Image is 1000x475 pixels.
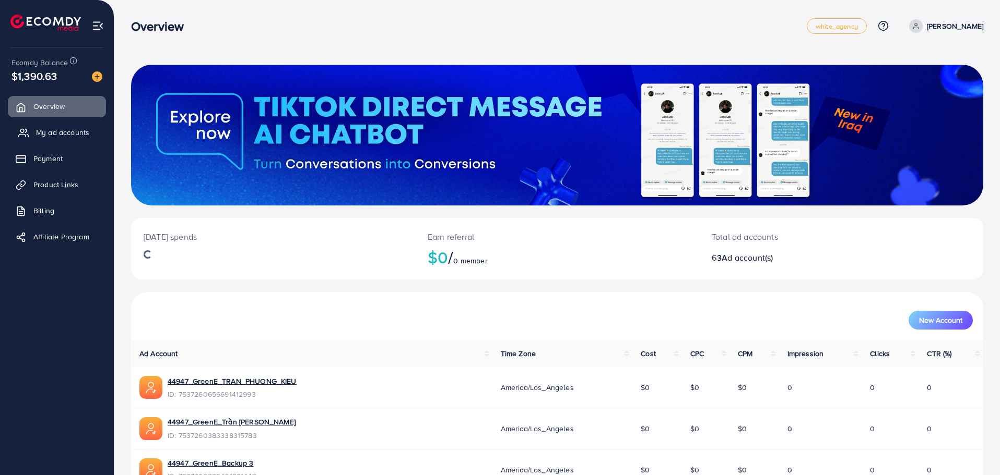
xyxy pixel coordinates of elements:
[870,348,890,359] span: Clicks
[927,20,983,32] p: [PERSON_NAME]
[905,19,983,33] a: [PERSON_NAME]
[33,153,63,164] span: Payment
[33,101,65,112] span: Overview
[139,417,162,440] img: ic-ads-acc.e4c84228.svg
[501,465,574,475] span: America/Los_Angeles
[909,311,973,330] button: New Account
[139,348,178,359] span: Ad Account
[92,71,102,82] img: image
[453,255,487,266] span: 0 member
[641,465,650,475] span: $0
[641,348,656,359] span: Cost
[816,23,858,30] span: white_agency
[712,253,900,263] h2: 63
[501,348,536,359] span: Time Zone
[8,174,106,195] a: Product Links
[144,230,403,243] p: [DATE] spends
[168,417,296,427] a: 44947_GreenE_Trần [PERSON_NAME]
[168,458,256,468] a: 44947_GreenE_Backup 3
[8,226,106,247] a: Affiliate Program
[919,316,962,324] span: New Account
[8,122,106,143] a: My ad accounts
[690,423,699,434] span: $0
[139,376,162,399] img: ic-ads-acc.e4c84228.svg
[36,127,89,138] span: My ad accounts
[807,18,867,34] a: white_agency
[870,465,875,475] span: 0
[927,382,932,393] span: 0
[787,465,792,475] span: 0
[870,423,875,434] span: 0
[428,247,687,267] h2: $0
[690,382,699,393] span: $0
[131,19,192,34] h3: Overview
[690,348,704,359] span: CPC
[168,430,296,441] span: ID: 7537260383338315783
[690,465,699,475] span: $0
[641,382,650,393] span: $0
[787,348,824,359] span: Impression
[168,376,297,386] a: 44947_GreenE_TRAN_PHUONG_KIEU
[870,382,875,393] span: 0
[501,423,574,434] span: America/Los_Angeles
[927,348,951,359] span: CTR (%)
[722,252,773,263] span: Ad account(s)
[8,96,106,117] a: Overview
[10,15,81,31] img: logo
[33,205,54,216] span: Billing
[712,230,900,243] p: Total ad accounts
[11,68,57,83] span: $1,390.63
[448,245,453,269] span: /
[168,389,297,399] span: ID: 7537260656691412993
[641,423,650,434] span: $0
[738,348,752,359] span: CPM
[787,423,792,434] span: 0
[11,57,68,68] span: Ecomdy Balance
[738,465,747,475] span: $0
[33,232,89,242] span: Affiliate Program
[428,230,687,243] p: Earn referral
[738,423,747,434] span: $0
[927,465,932,475] span: 0
[8,148,106,169] a: Payment
[501,382,574,393] span: America/Los_Angeles
[787,382,792,393] span: 0
[33,179,78,190] span: Product Links
[92,20,104,32] img: menu
[738,382,747,393] span: $0
[8,200,106,221] a: Billing
[927,423,932,434] span: 0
